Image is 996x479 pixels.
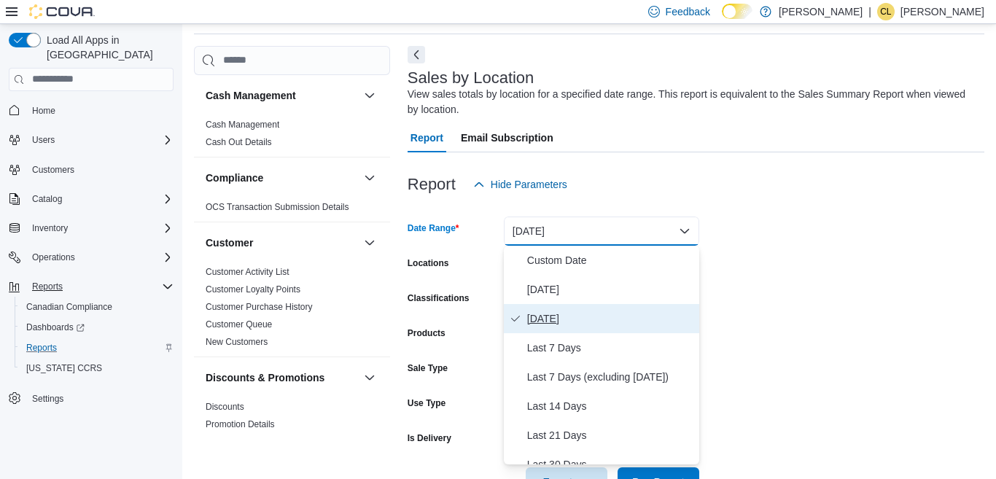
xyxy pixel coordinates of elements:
a: Reports [20,339,63,357]
span: Reports [26,342,57,354]
span: Customers [32,164,74,176]
span: Email Subscription [461,123,553,152]
a: Cash Management [206,120,279,130]
button: Catalog [3,189,179,209]
div: Carissa Lavalle [877,3,895,20]
button: Home [3,100,179,121]
div: Select listbox [504,246,699,464]
span: Customer Purchase History [206,301,313,313]
span: Promotion Details [206,418,275,430]
button: [DATE] [504,217,699,246]
label: Is Delivery [408,432,451,444]
span: Canadian Compliance [20,298,174,316]
button: Reports [3,276,179,297]
button: Inventory [3,218,179,238]
label: Products [408,327,446,339]
button: Users [3,130,179,150]
p: [PERSON_NAME] [900,3,984,20]
span: Load All Apps in [GEOGRAPHIC_DATA] [41,33,174,62]
span: Dashboards [26,322,85,333]
span: Report [411,123,443,152]
button: Discounts & Promotions [361,369,378,386]
a: Discounts [206,402,244,412]
span: Inventory [32,222,68,234]
span: OCS Transaction Submission Details [206,201,349,213]
img: Cova [29,4,95,19]
button: Cash Management [361,87,378,104]
span: Operations [32,252,75,263]
span: Dashboards [20,319,174,336]
span: [DATE] [527,310,693,327]
span: Discounts [206,401,244,413]
span: Custom Date [527,252,693,269]
a: Customer Queue [206,319,272,330]
a: Dashboards [15,317,179,338]
label: Date Range [408,222,459,234]
div: Customer [194,263,390,357]
span: Users [32,134,55,146]
a: New Customers [206,337,268,347]
span: Hide Parameters [491,177,567,192]
h3: Cash Management [206,88,296,103]
button: Operations [26,249,81,266]
input: Dark Mode [722,4,752,19]
div: View sales totals by location for a specified date range. This report is equivalent to the Sales ... [408,87,977,117]
span: Catalog [32,193,62,205]
h3: Discounts & Promotions [206,370,324,385]
span: Last 7 Days [527,339,693,357]
span: Operations [26,249,174,266]
a: Dashboards [20,319,90,336]
label: Use Type [408,397,446,409]
button: Next [408,46,425,63]
span: Last 30 Days [527,456,693,473]
a: OCS Transaction Submission Details [206,202,349,212]
span: Reports [32,281,63,292]
span: Feedback [666,4,710,19]
button: Settings [3,387,179,408]
button: [US_STATE] CCRS [15,358,179,378]
span: Cash Management [206,119,279,131]
span: Catalog [26,190,174,208]
a: Settings [26,390,69,408]
span: CL [880,3,891,20]
span: Washington CCRS [20,359,174,377]
a: Home [26,102,61,120]
div: Compliance [194,198,390,222]
span: Home [32,105,55,117]
span: New Customers [206,336,268,348]
a: Customer Purchase History [206,302,313,312]
button: Reports [15,338,179,358]
span: Customer Activity List [206,266,289,278]
button: Compliance [361,169,378,187]
label: Classifications [408,292,470,304]
a: Cash Out Details [206,137,272,147]
p: [PERSON_NAME] [779,3,863,20]
span: [DATE] [527,281,693,298]
a: Customer Activity List [206,267,289,277]
span: Reports [26,278,174,295]
span: Reports [20,339,174,357]
button: Canadian Compliance [15,297,179,317]
span: Customers [26,160,174,179]
button: Operations [3,247,179,268]
button: Customer [206,235,358,250]
button: Customers [3,159,179,180]
h3: Compliance [206,171,263,185]
span: Cash Out Details [206,136,272,148]
span: Last 14 Days [527,397,693,415]
button: Catalog [26,190,68,208]
p: | [868,3,871,20]
h3: Customer [206,235,253,250]
span: Home [26,101,174,120]
span: Settings [32,393,63,405]
span: Inventory [26,219,174,237]
div: Discounts & Promotions [194,398,390,456]
span: Last 7 Days (excluding [DATE]) [527,368,693,386]
a: Customer Loyalty Points [206,284,300,295]
div: Cash Management [194,116,390,157]
button: Compliance [206,171,358,185]
button: Cash Management [206,88,358,103]
span: Canadian Compliance [26,301,112,313]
